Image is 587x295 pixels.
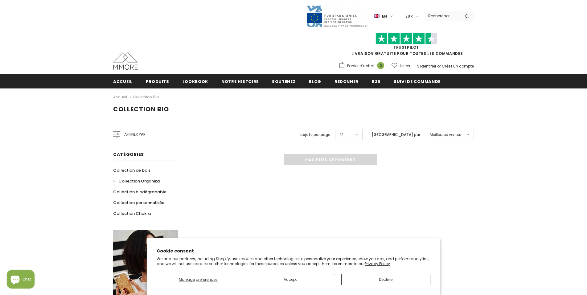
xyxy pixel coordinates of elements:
a: Lookbook [183,74,208,88]
a: Collection Chakra [113,208,151,219]
p: We and our partners, including Shopify, use cookies and other technologies to personalize your ex... [157,256,430,266]
span: Panier d'achat [347,63,375,69]
a: Listes [392,60,410,71]
span: LIVRAISON GRATUITE POUR TOUTES LES COMMANDES [339,35,474,56]
span: Affiner par [124,131,146,138]
a: Accueil [113,74,133,88]
a: Collection personnalisée [113,197,164,208]
img: Javni Razpis [306,5,368,27]
a: Blog [309,74,321,88]
a: Créez un compte [442,64,474,69]
span: Redonner [335,79,359,84]
span: Collection Organika [118,178,160,184]
inbox-online-store-chat: Shopify online store chat [5,270,36,290]
img: i-lang-1.png [374,14,380,19]
span: Lookbook [183,79,208,84]
span: Collection de bois [113,167,150,173]
a: Suivi de commande [394,74,441,88]
a: Produits [146,74,169,88]
span: Blog [309,79,321,84]
button: Decline [341,274,431,285]
span: Meilleures ventes [430,132,461,138]
span: or [437,64,441,69]
a: soutenez [272,74,295,88]
label: [GEOGRAPHIC_DATA] par [372,132,420,138]
span: Accueil [113,79,133,84]
label: objets par page [300,132,330,138]
span: Suivi de commande [394,79,441,84]
span: 0 [377,62,384,69]
a: Privacy Policy [365,261,390,266]
a: B2B [372,74,380,88]
a: Panier d'achat 0 [339,61,387,71]
span: Collection Chakra [113,211,151,216]
span: Collection biodégradable [113,189,166,195]
input: Search Site [425,11,460,20]
a: Collection biodégradable [113,186,166,197]
span: Produits [146,79,169,84]
a: Redonner [335,74,359,88]
span: Listes [400,63,410,69]
span: B2B [372,79,380,84]
span: Manage preferences [179,277,218,282]
a: Collection de bois [113,165,150,176]
button: Accept [246,274,335,285]
span: soutenez [272,79,295,84]
a: Accueil [113,93,127,101]
span: 12 [340,132,343,138]
h2: Cookie consent [157,248,430,254]
a: TrustPilot [393,45,419,50]
span: Notre histoire [221,79,259,84]
span: Collection Bio [113,105,169,113]
span: EUR [405,13,413,19]
img: Faites confiance aux étoiles pilotes [376,33,437,45]
a: Notre histoire [221,74,259,88]
a: Javni Razpis [306,13,368,18]
span: en [382,13,387,19]
span: Catégories [113,151,144,158]
a: S'identifier [417,64,436,69]
span: Collection personnalisée [113,200,164,206]
a: Collection Organika [113,176,160,186]
a: Collection Bio [133,94,159,100]
button: Manage preferences [157,274,240,285]
img: Cas MMORE [113,52,138,70]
